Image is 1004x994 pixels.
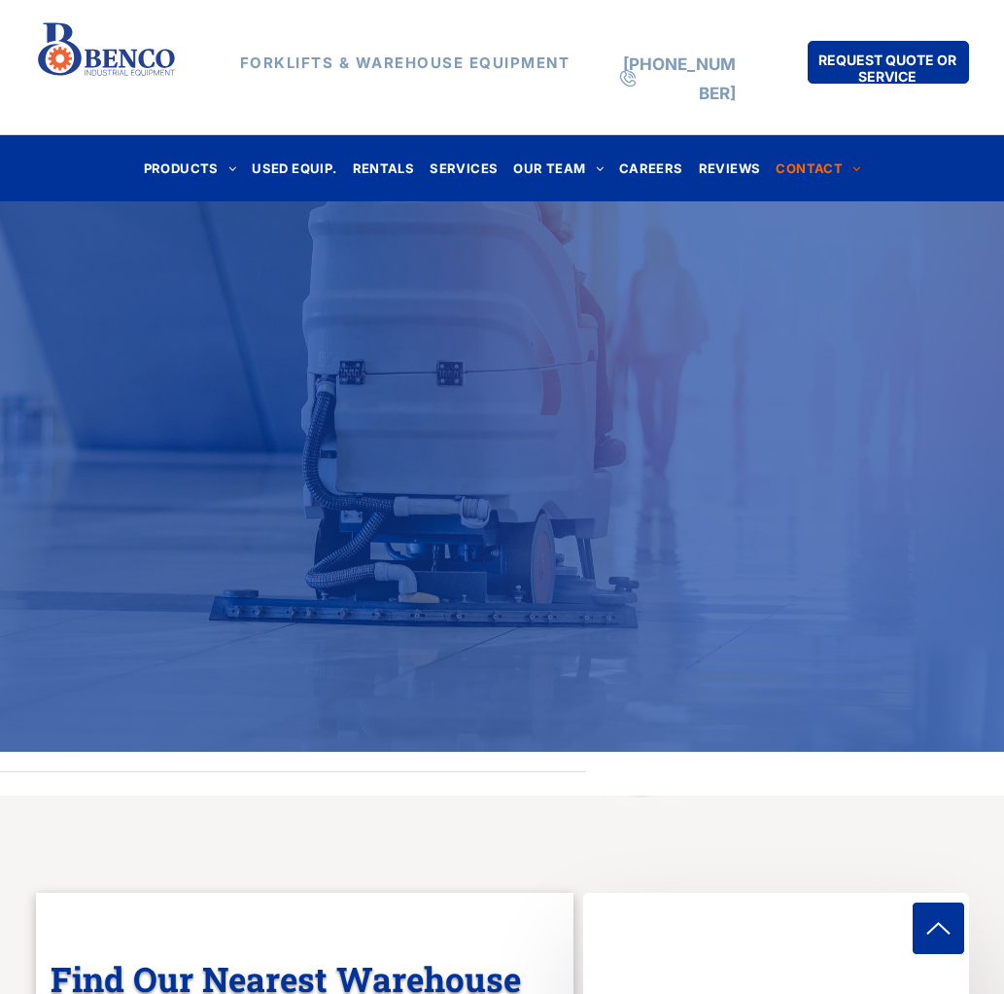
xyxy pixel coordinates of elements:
a: REQUEST QUOTE OR SERVICE [808,41,969,84]
a: CONTACT [768,155,868,181]
strong: FORKLIFTS & WAREHOUSE EQUIPMENT [240,53,571,72]
a: PRODUCTS [136,155,245,181]
a: RENTALS [345,155,423,181]
a: REVIEWS [691,155,769,181]
a: SERVICES [422,155,505,181]
span: REQUEST QUOTE OR SERVICE [810,42,966,94]
a: OUR TEAM [505,155,611,181]
a: CAREERS [611,155,691,181]
a: USED EQUIP. [244,155,344,181]
a: [PHONE_NUMBER] [623,54,736,104]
